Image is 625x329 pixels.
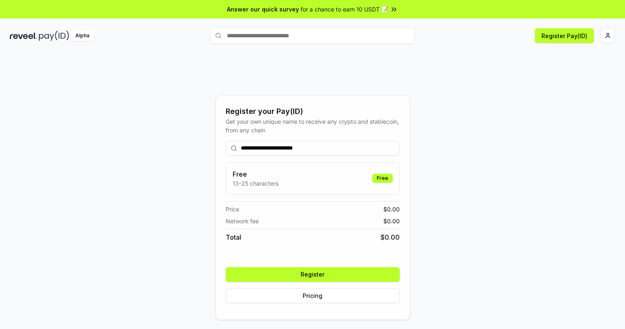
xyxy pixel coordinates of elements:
[226,117,400,134] div: Get your own unique name to receive any crypto and stablecoin, from any chain
[233,179,279,188] p: 13-25 characters
[39,31,69,41] img: pay_id
[71,31,94,41] div: Alpha
[372,174,393,183] div: Free
[226,217,259,225] span: Network fee
[233,169,279,179] h3: Free
[535,28,594,43] button: Register Pay(ID)
[226,267,400,282] button: Register
[227,5,299,14] span: Answer our quick survey
[10,31,37,41] img: reveel_dark
[380,232,400,242] span: $ 0.00
[301,5,388,14] span: for a chance to earn 10 USDT 📝
[226,106,400,117] div: Register your Pay(ID)
[383,217,400,225] span: $ 0.00
[226,232,241,242] span: Total
[226,288,400,303] button: Pricing
[226,205,239,213] span: Price
[383,205,400,213] span: $ 0.00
